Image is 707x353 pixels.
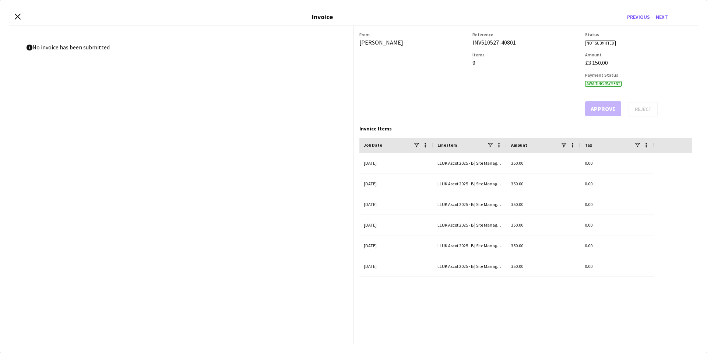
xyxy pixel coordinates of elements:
[359,256,433,276] div: [DATE]
[585,72,692,78] h3: Payment Status
[585,81,622,87] span: Awaiting payment
[585,142,592,148] span: Tax
[359,174,433,194] div: [DATE]
[511,142,527,148] span: Amount
[472,52,580,57] h3: Items
[585,32,692,37] h3: Status
[507,174,580,194] div: 350.00
[507,194,580,214] div: 350.00
[433,174,507,194] div: LLUK Ascot 2025 - B | Site Manager (salary)
[433,215,507,235] div: LLUK Ascot 2025 - B | Site Manager (salary)
[433,256,507,276] div: LLUK Ascot 2025 - B | Site Manager (salary)
[580,174,654,194] div: 0.00
[507,235,580,256] div: 350.00
[507,153,580,173] div: 350.00
[585,41,616,46] span: Not submitted
[653,11,671,23] button: Next
[359,125,692,132] div: Invoice Items
[472,32,580,37] h3: Reference
[433,153,507,173] div: LLUK Ascot 2025 - B | Site Manager (salary)
[433,235,507,256] div: LLUK Ascot 2025 - B | Site Manager (salary)
[437,142,457,148] span: Line item
[359,194,433,214] div: [DATE]
[624,11,653,23] button: Previous
[580,215,654,235] div: 0.00
[359,39,467,46] div: [PERSON_NAME]
[585,59,692,66] div: £3 150.00
[359,32,467,37] h3: From
[364,142,382,148] span: Job Date
[312,13,333,21] h3: Invoice
[580,153,654,173] div: 0.00
[359,215,433,235] div: [DATE]
[580,235,654,256] div: 0.00
[27,43,335,50] p: No invoice has been submitted
[580,256,654,276] div: 0.00
[580,277,654,297] div: 0.00
[507,277,580,297] div: 350.00
[433,277,507,297] div: LLUK Ascot 2025 - B | Site Manager (salary)
[585,52,692,57] h3: Amount
[580,194,654,214] div: 0.00
[359,277,433,297] div: [DATE]
[507,215,580,235] div: 350.00
[359,153,433,173] div: [DATE]
[359,235,433,256] div: [DATE]
[507,256,580,276] div: 350.00
[472,39,580,46] div: INV510527-40801
[433,194,507,214] div: LLUK Ascot 2025 - B | Site Manager (salary)
[472,59,580,66] div: 9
